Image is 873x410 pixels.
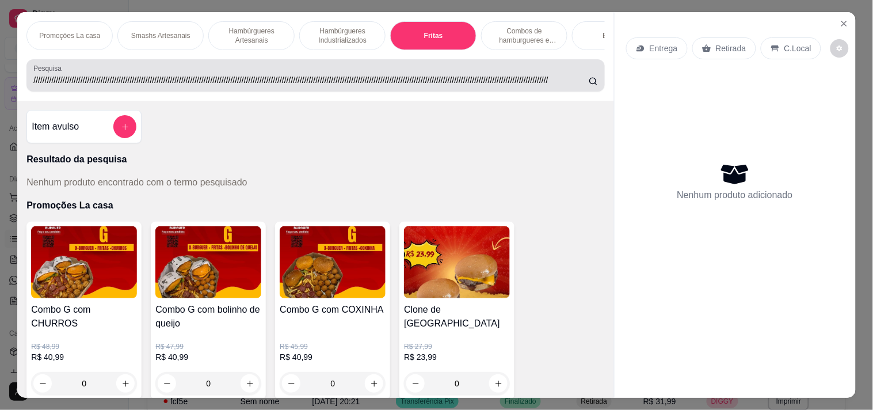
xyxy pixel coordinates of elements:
p: Entrega [650,43,678,54]
h4: Combo G com bolinho de queijo [155,303,261,331]
p: Resultado da pesquisa [26,153,604,166]
p: R$ 23,99 [404,351,510,363]
img: product-image [155,226,261,298]
p: Combos de hamburgueres e fritas [491,26,558,45]
p: Nenhum produto adicionado [677,188,793,202]
p: Nenhum produto encontrado com o termo pesquisado [26,176,247,189]
p: R$ 27,99 [404,342,510,351]
p: Bebidas [603,31,628,40]
button: add-separate-item [113,115,136,138]
p: R$ 48,99 [31,342,137,351]
h4: Combo G com CHURROS [31,303,137,331]
p: C.Local [784,43,811,54]
input: Pesquisa [33,74,589,86]
p: R$ 40,99 [280,351,386,363]
p: Hambúrgueres Artesanais [218,26,285,45]
label: Pesquisa [33,63,66,73]
button: Close [835,14,853,33]
button: decrease-product-quantity [830,39,849,58]
p: Hambúrgueres Industrializados [309,26,376,45]
h4: Clone de [GEOGRAPHIC_DATA] [404,303,510,331]
p: Smashs Artesanais [131,31,190,40]
h4: Item avulso [32,120,79,134]
img: product-image [404,226,510,298]
img: product-image [280,226,386,298]
p: Fritas [424,31,443,40]
p: R$ 40,99 [155,351,261,363]
p: R$ 40,99 [31,351,137,363]
h4: Combo G com COXINHA [280,303,386,317]
p: Retirada [716,43,746,54]
p: R$ 45,99 [280,342,386,351]
p: R$ 47,99 [155,342,261,351]
p: Promoções La casa [39,31,100,40]
p: Promoções La casa [26,199,604,212]
img: product-image [31,226,137,298]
